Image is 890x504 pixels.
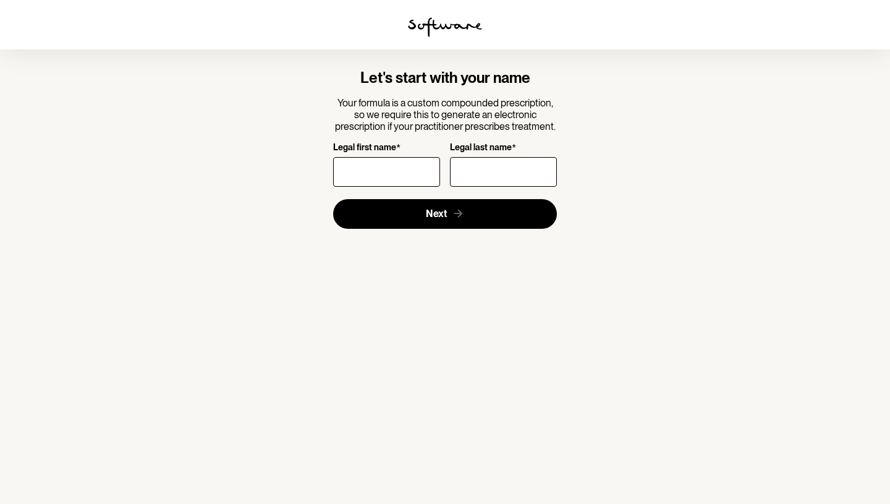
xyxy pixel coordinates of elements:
[333,97,557,133] p: Your formula is a custom compounded prescription, so we require this to generate an electronic pr...
[450,142,512,154] p: Legal last name
[333,69,557,87] h4: Let's start with your name
[426,208,447,220] span: Next
[408,17,482,37] img: software logo
[333,199,557,229] button: Next
[333,142,396,154] p: Legal first name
